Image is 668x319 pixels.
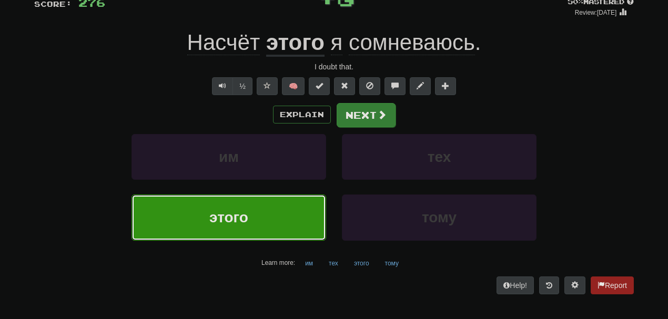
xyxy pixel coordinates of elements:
div: I doubt that. [34,61,634,72]
button: тех [342,134,537,180]
span: Насчёт [187,30,260,55]
span: тех [428,149,451,165]
button: Help! [497,276,534,294]
span: . [325,30,481,55]
span: этого [209,209,248,225]
button: Reset to 0% Mastered (alt+r) [334,77,355,95]
button: тому [379,255,404,271]
button: Set this sentence to 100% Mastered (alt+m) [309,77,330,95]
span: тому [422,209,457,225]
button: Next [337,103,396,127]
button: Play sentence audio (ctl+space) [212,77,233,95]
span: им [219,149,239,165]
button: им [299,255,319,271]
button: ½ [232,77,252,95]
button: этого [131,194,326,240]
span: я [331,30,343,55]
button: Explain [273,106,331,124]
button: тому [342,194,537,240]
button: этого [348,255,375,271]
button: Round history (alt+y) [539,276,559,294]
button: Discuss sentence (alt+u) [384,77,406,95]
button: Ignore sentence (alt+i) [359,77,380,95]
button: 🧠 [282,77,305,95]
div: Text-to-speech controls [210,77,252,95]
button: Edit sentence (alt+d) [410,77,431,95]
button: Report [591,276,634,294]
button: тех [323,255,344,271]
button: Add to collection (alt+a) [435,77,456,95]
button: Favorite sentence (alt+f) [257,77,278,95]
small: Review: [DATE] [575,9,617,16]
button: им [131,134,326,180]
small: Learn more: [261,259,295,266]
span: сомневаюсь [349,30,475,55]
u: этого [266,30,325,57]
